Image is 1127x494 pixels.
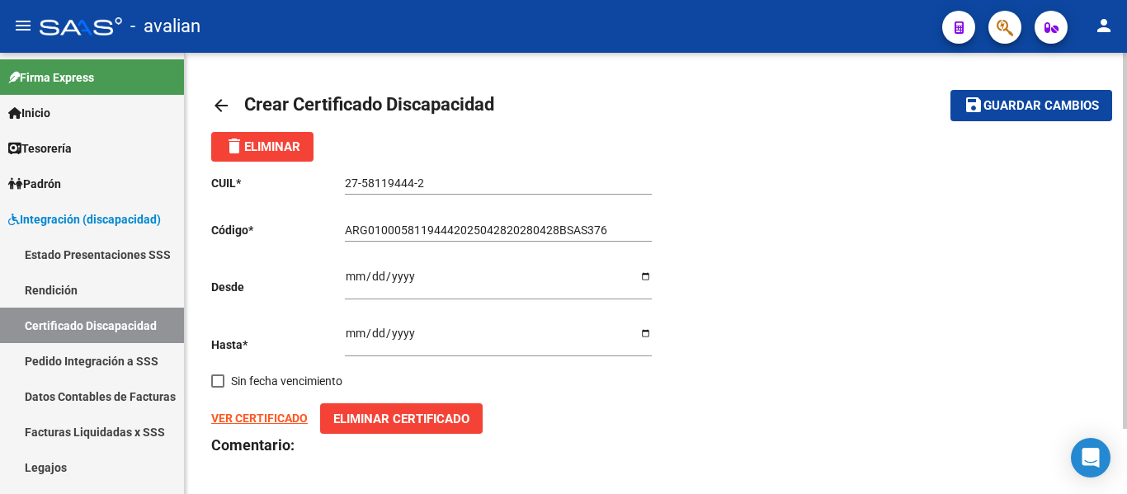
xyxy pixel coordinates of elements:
[130,8,200,45] span: - avalian
[211,336,345,354] p: Hasta
[244,94,494,115] span: Crear Certificado Discapacidad
[8,139,72,158] span: Tesorería
[8,68,94,87] span: Firma Express
[211,174,345,192] p: CUIL
[211,132,314,162] button: Eliminar
[224,139,300,154] span: Eliminar
[13,16,33,35] mat-icon: menu
[211,221,345,239] p: Código
[8,104,50,122] span: Inicio
[950,90,1112,120] button: Guardar cambios
[1094,16,1114,35] mat-icon: person
[1071,438,1110,478] div: Open Intercom Messenger
[964,95,983,115] mat-icon: save
[211,96,231,115] mat-icon: arrow_back
[8,210,161,228] span: Integración (discapacidad)
[211,436,295,454] strong: Comentario:
[8,175,61,193] span: Padrón
[333,412,469,426] span: Eliminar Certificado
[211,278,345,296] p: Desde
[224,136,244,156] mat-icon: delete
[231,371,342,391] span: Sin fecha vencimiento
[320,403,483,434] button: Eliminar Certificado
[983,99,1099,114] span: Guardar cambios
[211,412,308,425] a: VER CERTIFICADO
